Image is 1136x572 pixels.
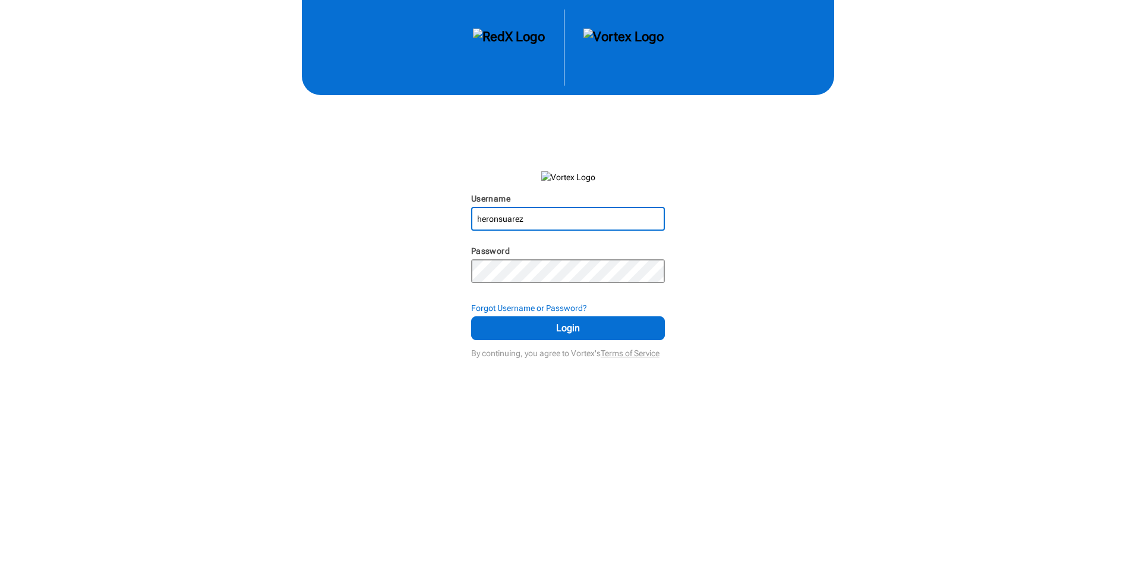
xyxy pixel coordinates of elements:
[471,342,665,359] div: By continuing, you agree to Vortex's
[601,348,659,358] a: Terms of Service
[471,246,510,256] label: Password
[471,316,665,340] button: Login
[471,303,587,313] strong: Forgot Username or Password?
[541,171,595,183] img: Vortex Logo
[583,29,664,67] img: Vortex Logo
[471,302,665,314] div: Forgot Username or Password?
[486,321,650,335] span: Login
[471,194,510,203] label: Username
[473,29,545,67] img: RedX Logo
